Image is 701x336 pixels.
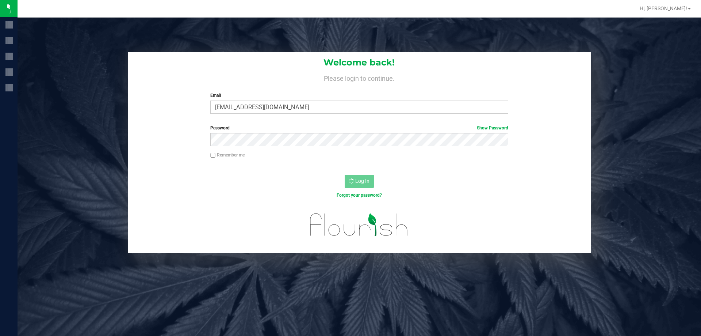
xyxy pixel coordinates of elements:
[128,58,591,67] h1: Welcome back!
[210,153,215,158] input: Remember me
[301,206,417,243] img: flourish_logo.svg
[640,5,687,11] span: Hi, [PERSON_NAME]!
[210,92,508,99] label: Email
[128,73,591,82] h4: Please login to continue.
[210,152,245,158] label: Remember me
[337,193,382,198] a: Forgot your password?
[210,125,230,131] span: Password
[355,178,369,184] span: Log In
[345,175,374,188] button: Log In
[477,125,508,131] a: Show Password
